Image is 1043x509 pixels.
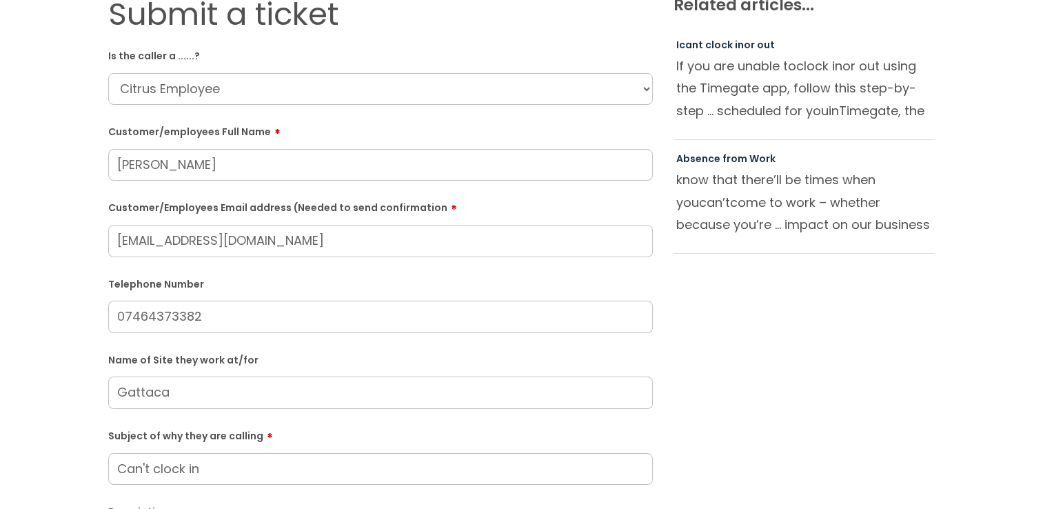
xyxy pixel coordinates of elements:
[108,48,653,62] label: Is the caller a ......?
[676,169,933,235] p: know that there’ll be times when you come to work – whether because you’re ... impact on our busi...
[108,426,653,442] label: Subject of why they are calling
[676,152,776,166] a: Absence from Work
[676,38,775,52] a: Icant clock inor out
[108,352,653,366] label: Name of Site they work at/for
[108,121,653,138] label: Customer/employees Full Name
[679,38,703,52] span: cant
[705,38,733,52] span: clock
[796,57,829,74] span: clock
[832,57,842,74] span: in
[108,276,653,290] label: Telephone Number
[676,55,933,121] p: If you are unable to or out using the Timegate app, follow this step-by-step ... scheduled for yo...
[699,194,730,211] span: can’t
[108,225,653,257] input: Email
[829,102,839,119] span: in
[108,197,653,214] label: Customer/Employees Email address (Needed to send confirmation
[735,38,744,52] span: in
